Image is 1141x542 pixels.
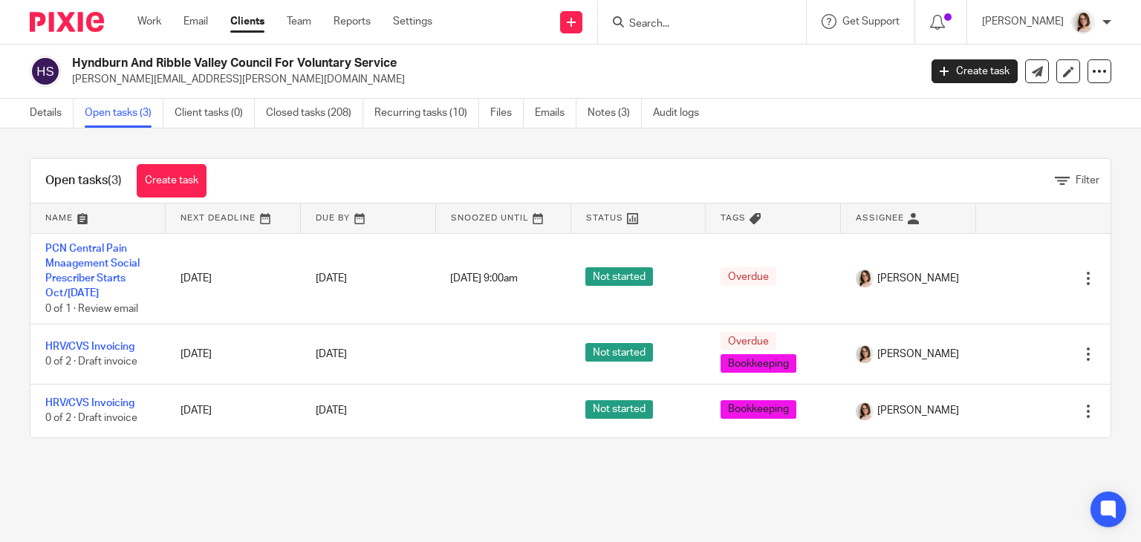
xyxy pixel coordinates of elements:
input: Search [628,18,761,31]
span: [PERSON_NAME] [877,271,959,286]
span: [DATE] [316,349,347,359]
a: Audit logs [653,99,710,128]
span: Get Support [842,16,900,27]
span: Overdue [721,267,776,286]
span: Not started [585,343,653,362]
a: HRV/CVS Invoicing [45,342,134,352]
p: [PERSON_NAME][EMAIL_ADDRESS][PERSON_NAME][DOMAIN_NAME] [72,72,909,87]
span: Bookkeeping [721,354,796,373]
span: 0 of 2 · Draft invoice [45,414,137,424]
span: Tags [721,214,746,222]
a: Details [30,99,74,128]
span: Not started [585,267,653,286]
a: Closed tasks (208) [266,99,363,128]
img: svg%3E [30,56,61,87]
h1: Open tasks [45,173,122,189]
a: Client tasks (0) [175,99,255,128]
span: [PERSON_NAME] [877,347,959,362]
a: Team [287,14,311,29]
a: Create task [932,59,1018,83]
td: [DATE] [166,385,301,437]
span: [DATE] [316,273,347,284]
a: Files [490,99,524,128]
span: Overdue [721,332,776,350]
a: Recurring tasks (10) [374,99,479,128]
p: [PERSON_NAME] [982,14,1064,29]
a: Create task [137,164,207,197]
h2: Hyndburn And Ribble Valley Council For Voluntary Service [72,56,742,71]
span: Bookkeeping [721,400,796,419]
td: [DATE] [166,233,301,324]
a: Reports [334,14,371,29]
a: Open tasks (3) [85,99,163,128]
span: Filter [1076,175,1099,186]
a: Notes (3) [588,99,642,128]
span: 0 of 2 · Draft invoice [45,356,137,367]
img: Caroline%20-%20HS%20-%20LI.png [856,345,874,363]
img: Pixie [30,12,104,32]
span: (3) [108,174,122,186]
span: Snoozed Until [451,214,529,222]
span: 0 of 1 · Review email [45,304,138,314]
a: Clients [230,14,264,29]
a: HRV/CVS Invoicing [45,398,134,408]
img: Caroline%20-%20HS%20-%20LI.png [1071,10,1095,34]
img: Caroline%20-%20HS%20-%20LI.png [856,402,874,420]
span: [DATE] 9:00am [450,273,518,284]
a: Emails [535,99,576,128]
span: Status [586,214,623,222]
span: [PERSON_NAME] [877,403,959,418]
span: Not started [585,400,653,419]
a: Settings [393,14,432,29]
td: [DATE] [166,324,301,385]
a: PCN Central Pain Mnaagement Social Prescriber Starts Oct/[DATE] [45,244,140,299]
a: Email [183,14,208,29]
a: Work [137,14,161,29]
span: [DATE] [316,405,347,416]
img: Caroline%20-%20HS%20-%20LI.png [856,270,874,287]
